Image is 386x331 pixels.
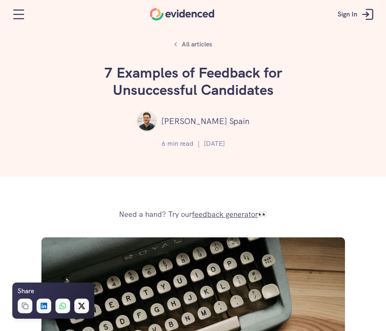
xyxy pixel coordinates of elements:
h6: Share [18,286,34,297]
p: Need a hand? Try our 👀 [119,208,267,221]
p: min read [167,138,194,149]
p: [DATE] [204,138,225,149]
p: Sign In [338,9,357,20]
a: Home [150,8,215,21]
a: feedback generator [192,209,258,219]
a: Sign In [331,2,382,27]
p: 6 [162,138,165,149]
p: [PERSON_NAME] Spain [161,115,249,128]
p: | [198,138,200,149]
p: All articles [182,39,212,50]
img: "" [137,111,157,131]
a: All articles [169,37,217,52]
h1: 7 Examples of Feedback for Unsuccessful Candidates [70,64,316,99]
